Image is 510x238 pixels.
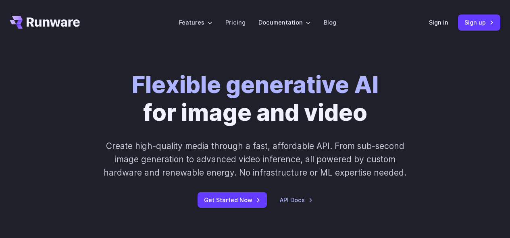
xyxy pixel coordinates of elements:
strong: Flexible generative AI [132,70,379,99]
a: Sign in [429,18,448,27]
label: Documentation [258,18,311,27]
p: Create high-quality media through a fast, affordable API. From sub-second image generation to adv... [98,139,412,180]
a: Sign up [458,14,500,30]
h1: for image and video [132,71,379,126]
a: Go to / [10,16,80,29]
a: Pricing [225,18,246,27]
a: Blog [324,18,336,27]
a: API Docs [280,195,313,205]
a: Get Started Now [198,192,267,208]
label: Features [179,18,212,27]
